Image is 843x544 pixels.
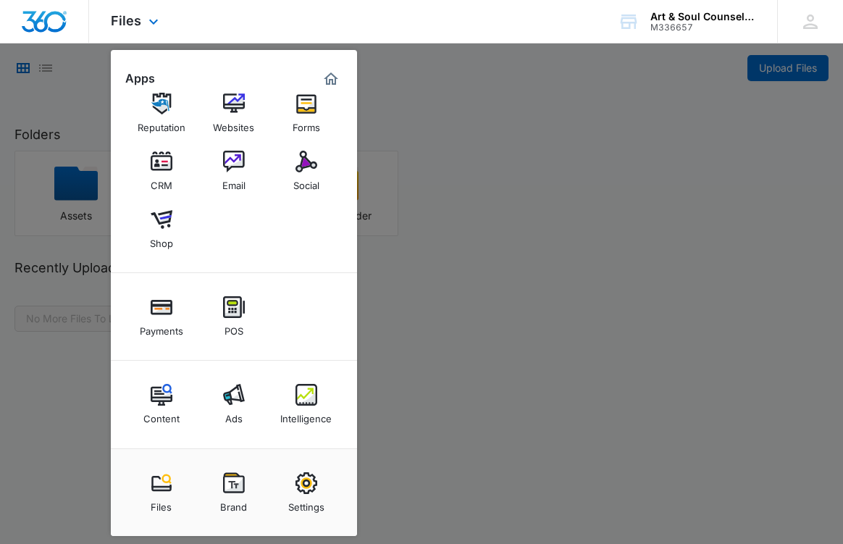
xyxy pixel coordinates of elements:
[222,172,246,191] div: Email
[220,494,247,513] div: Brand
[225,318,243,337] div: POS
[279,377,334,432] a: Intelligence
[134,143,189,198] a: CRM
[206,289,261,344] a: POS
[279,143,334,198] a: Social
[288,494,324,513] div: Settings
[151,172,172,191] div: CRM
[138,114,185,133] div: Reputation
[125,72,155,85] h2: Apps
[293,114,320,133] div: Forms
[140,318,183,337] div: Payments
[650,22,756,33] div: account id
[206,85,261,141] a: Websites
[111,13,141,28] span: Files
[134,377,189,432] a: Content
[225,406,243,424] div: Ads
[280,406,332,424] div: Intelligence
[143,406,180,424] div: Content
[150,230,173,249] div: Shop
[206,143,261,198] a: Email
[279,465,334,520] a: Settings
[319,67,343,91] a: Marketing 360® Dashboard
[279,85,334,141] a: Forms
[134,85,189,141] a: Reputation
[134,201,189,256] a: Shop
[134,465,189,520] a: Files
[134,289,189,344] a: Payments
[293,172,319,191] div: Social
[151,494,172,513] div: Files
[650,11,756,22] div: account name
[206,465,261,520] a: Brand
[206,377,261,432] a: Ads
[213,114,254,133] div: Websites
